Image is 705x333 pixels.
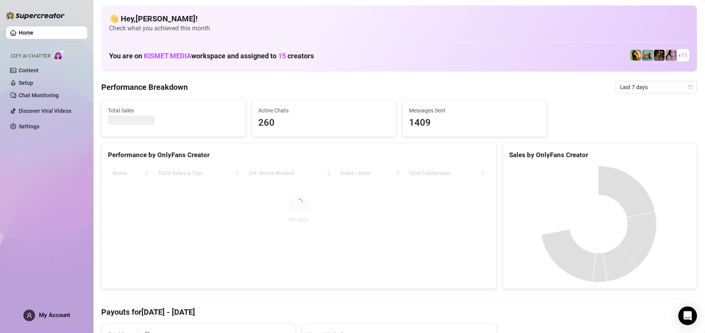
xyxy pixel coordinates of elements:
span: 260 [259,116,390,130]
div: Sales by OnlyFans Creator [509,150,691,160]
a: Setup [19,80,33,86]
span: loading [293,197,304,208]
span: calendar [688,85,693,89]
a: Settings [19,123,39,130]
span: 1409 [409,116,540,130]
img: Boo VIP [642,50,653,61]
span: Messages Sent [409,106,540,115]
span: 15 [278,52,286,60]
span: Izzy AI Chatter [11,53,50,60]
span: Active Chats [259,106,390,115]
h1: You are on workspace and assigned to creators [109,52,314,60]
span: Last 7 days [620,81,693,93]
h4: Performance Breakdown [101,82,188,93]
img: Ańa [654,50,665,61]
h4: Payouts for [DATE] - [DATE] [101,307,697,317]
img: Lea [666,50,677,61]
div: Performance by OnlyFans Creator [108,150,490,160]
h4: 👋 Hey, [PERSON_NAME] ! [109,13,689,24]
img: Jade [631,50,642,61]
div: Open Intercom Messenger [679,307,697,325]
span: user [26,313,32,319]
a: Discover Viral Videos [19,108,71,114]
img: logo-BBDzfeDw.svg [6,12,65,19]
a: Content [19,67,39,74]
span: My Account [39,312,70,319]
span: Total Sales [108,106,239,115]
a: Chat Monitoring [19,92,59,98]
span: Check what you achieved this month [109,24,689,33]
span: + 11 [679,51,688,60]
img: AI Chatter [53,49,65,61]
span: KISMET MEDIA [144,52,191,60]
a: Home [19,30,33,36]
